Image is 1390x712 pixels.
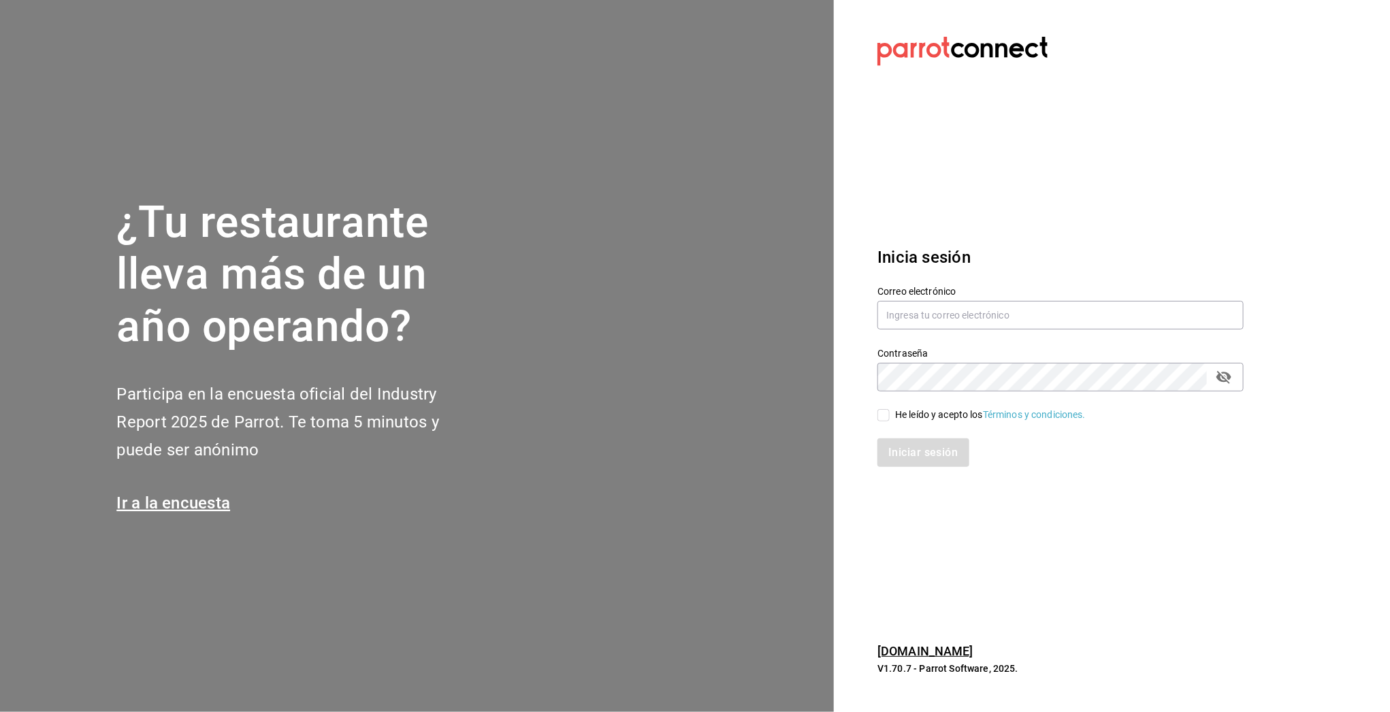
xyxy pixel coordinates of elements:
label: Contraseña [877,349,1244,358]
button: passwordField [1212,366,1235,389]
a: Términos y condiciones. [983,409,1086,420]
a: [DOMAIN_NAME] [877,644,973,658]
h1: ¿Tu restaurante lleva más de un año operando? [117,197,485,353]
h3: Inicia sesión [877,245,1244,270]
label: Correo electrónico [877,287,1244,296]
p: V1.70.7 - Parrot Software, 2025. [877,662,1244,675]
a: Ir a la encuesta [117,493,231,513]
div: He leído y acepto los [895,408,1086,422]
h2: Participa en la encuesta oficial del Industry Report 2025 de Parrot. Te toma 5 minutos y puede se... [117,381,485,464]
input: Ingresa tu correo electrónico [877,301,1244,329]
